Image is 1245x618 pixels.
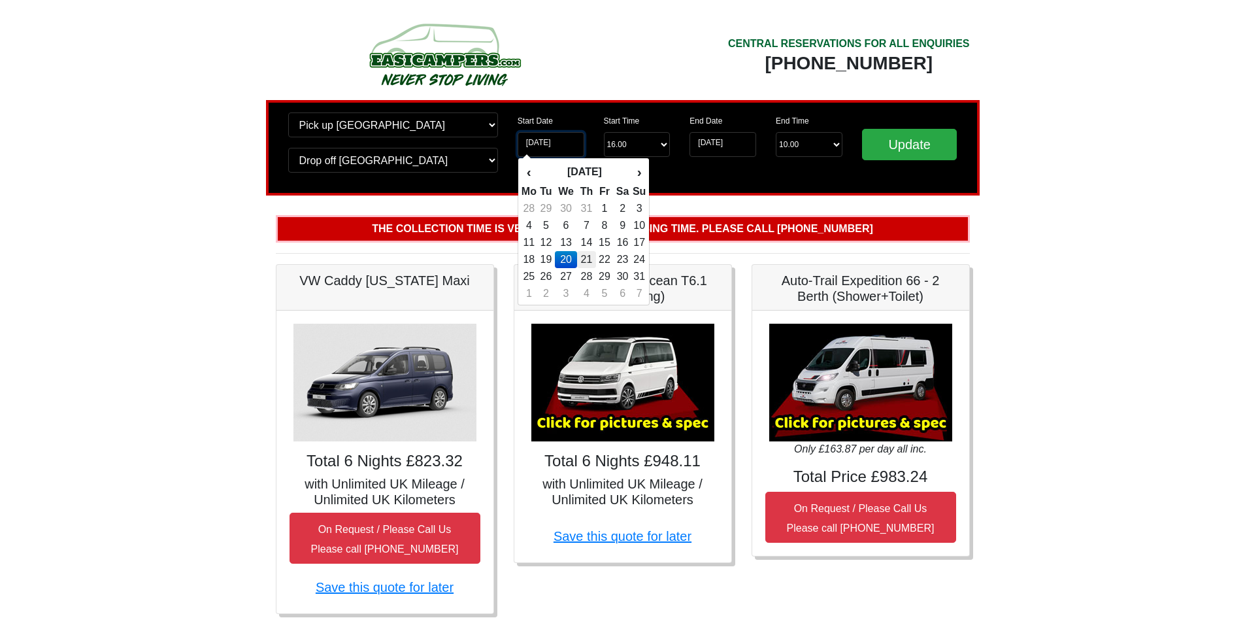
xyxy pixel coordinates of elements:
[555,217,577,234] td: 6
[613,268,632,285] td: 30
[776,115,809,127] label: End Time
[577,217,596,234] td: 7
[290,273,480,288] h5: VW Caddy [US_STATE] Maxi
[862,129,957,160] input: Update
[320,18,569,90] img: campers-checkout-logo.png
[613,183,632,200] th: Sa
[613,200,632,217] td: 2
[613,234,632,251] td: 16
[555,200,577,217] td: 30
[632,234,646,251] td: 17
[527,452,718,471] h4: Total 6 Nights £948.11
[728,36,970,52] div: CENTRAL RESERVATIONS FOR ALL ENQUIRIES
[537,183,555,200] th: Tu
[632,251,646,268] td: 24
[290,476,480,507] h5: with Unlimited UK Mileage / Unlimited UK Kilometers
[577,268,596,285] td: 28
[537,251,555,268] td: 19
[316,580,454,594] a: Save this quote for later
[537,268,555,285] td: 26
[577,285,596,302] td: 4
[537,234,555,251] td: 12
[521,268,537,285] td: 25
[555,251,577,268] td: 20
[537,200,555,217] td: 29
[596,217,614,234] td: 8
[577,200,596,217] td: 31
[632,268,646,285] td: 31
[555,183,577,200] th: We
[293,324,476,441] img: VW Caddy California Maxi
[518,115,553,127] label: Start Date
[577,183,596,200] th: Th
[765,468,956,487] h4: Total Price £983.24
[765,273,956,304] h5: Auto-Trail Expedition 66 - 2 Berth (Shower+Toilet)
[689,115,722,127] label: End Date
[518,132,584,157] input: Start Date
[290,513,480,564] button: On Request / Please Call UsPlease call [PHONE_NUMBER]
[290,452,480,471] h4: Total 6 Nights £823.32
[537,285,555,302] td: 2
[555,285,577,302] td: 3
[632,217,646,234] td: 10
[596,268,614,285] td: 29
[521,234,537,251] td: 11
[521,183,537,200] th: Mo
[531,324,714,441] img: VW California Ocean T6.1 (Auto, Awning)
[613,217,632,234] td: 9
[527,476,718,507] h5: with Unlimited UK Mileage / Unlimited UK Kilometers
[521,217,537,234] td: 4
[554,529,691,543] a: Save this quote for later
[311,524,459,555] small: On Request / Please Call Us Please call [PHONE_NUMBER]
[765,492,956,543] button: On Request / Please Call UsPlease call [PHONE_NUMBER]
[596,234,614,251] td: 15
[521,161,537,183] th: ‹
[596,183,614,200] th: Fr
[613,251,632,268] td: 23
[537,161,632,183] th: [DATE]
[521,200,537,217] td: 28
[728,52,970,75] div: [PHONE_NUMBER]
[372,223,873,234] b: The collection time is very close to our closing time. Please call [PHONE_NUMBER]
[632,183,646,200] th: Su
[632,161,646,183] th: ›
[577,234,596,251] td: 14
[555,234,577,251] td: 13
[555,268,577,285] td: 27
[794,443,927,455] i: Only £163.87 per day all inc.
[537,217,555,234] td: 5
[521,251,537,268] td: 18
[596,251,614,268] td: 22
[596,200,614,217] td: 1
[577,251,596,268] td: 21
[689,132,756,157] input: Return Date
[769,324,952,441] img: Auto-Trail Expedition 66 - 2 Berth (Shower+Toilet)
[787,503,935,534] small: On Request / Please Call Us Please call [PHONE_NUMBER]
[604,115,640,127] label: Start Time
[632,200,646,217] td: 3
[596,285,614,302] td: 5
[613,285,632,302] td: 6
[632,285,646,302] td: 7
[521,285,537,302] td: 1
